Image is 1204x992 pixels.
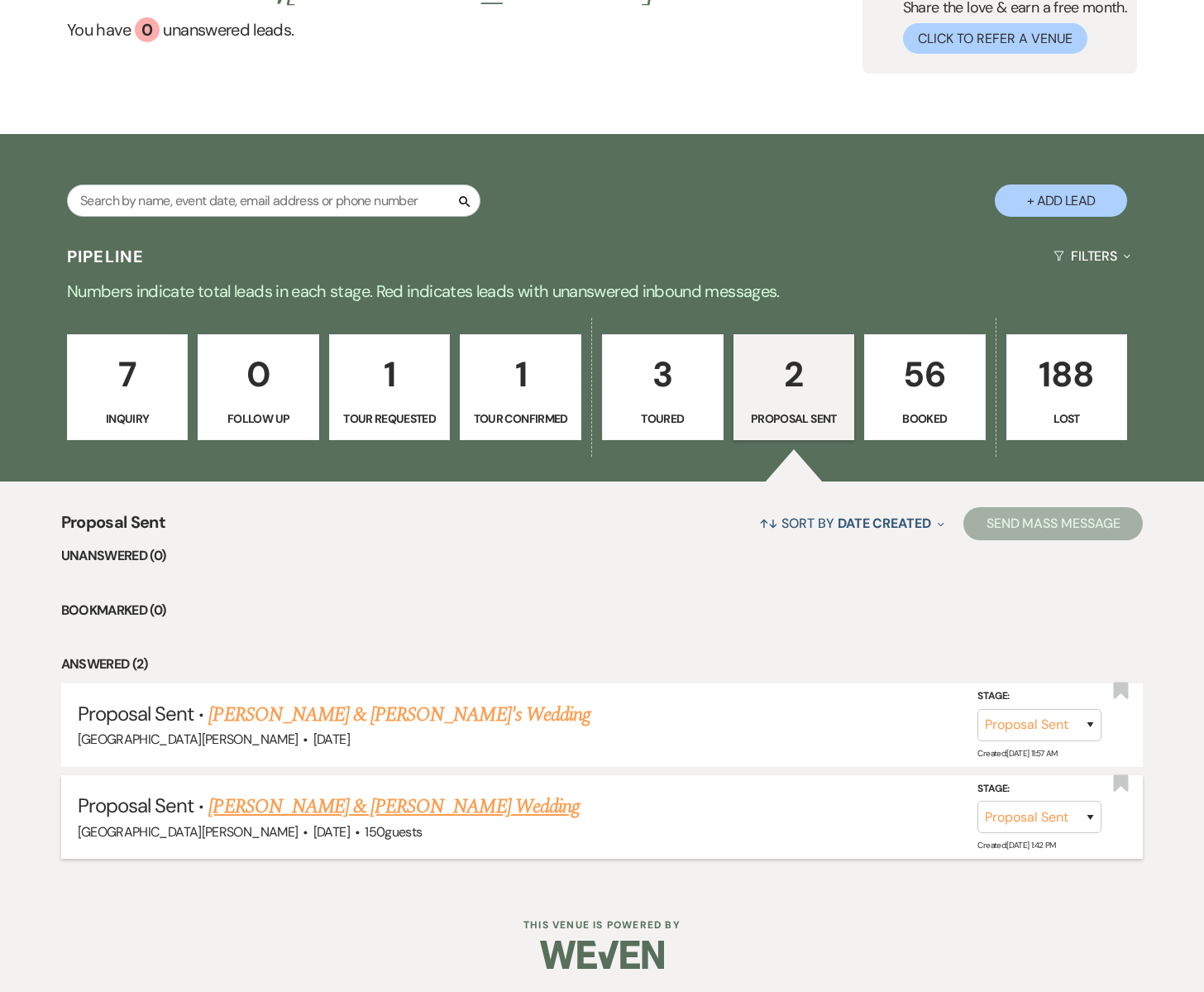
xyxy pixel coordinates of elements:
[340,347,440,402] p: 1
[313,823,350,841] span: [DATE]
[78,410,178,428] p: Inquiry
[995,185,1127,217] button: + Add Lead
[208,792,579,822] a: [PERSON_NAME] & [PERSON_NAME] Wedding
[61,510,166,545] span: Proposal Sent
[875,347,975,402] p: 56
[759,515,779,532] span: ↑↓
[977,748,1057,759] span: Created: [DATE] 11:57 AM
[471,347,571,402] p: 1
[903,23,1087,54] button: Click to Refer a Venue
[78,701,194,726] span: Proposal Sent
[733,334,855,440] a: 2Proposal Sent
[78,731,299,748] span: [GEOGRAPHIC_DATA][PERSON_NAME]
[67,334,189,440] a: 7Inquiry
[744,410,844,428] p: Proposal Sent
[329,334,451,440] a: 1Tour Requested
[864,334,986,440] a: 56Booked
[613,410,713,428] p: Toured
[78,793,194,818] span: Proposal Sent
[613,347,713,402] p: 3
[744,347,844,402] p: 2
[198,334,319,440] a: 0Follow Up
[313,731,350,748] span: [DATE]
[135,17,160,42] div: 0
[61,545,1144,567] li: Unanswered (0)
[838,515,931,532] span: Date Created
[67,17,668,42] a: You have 0 unanswered leads.
[61,654,1144,675] li: Answered (2)
[460,334,581,440] a: 1Tour Confirmed
[752,501,951,545] button: Sort By Date Created
[602,334,724,440] a: 3Toured
[7,278,1197,304] p: Numbers indicate total leads in each stage. Red indicates leads with unanswered inbound messages.
[471,410,571,428] p: Tour Confirmed
[78,347,178,402] p: 7
[67,245,145,268] h3: Pipeline
[208,347,308,402] p: 0
[365,823,422,841] span: 150 guests
[875,410,975,428] p: Booked
[977,779,1101,798] label: Stage:
[67,185,480,217] input: Search by name, event date, email address or phone number
[963,507,1144,540] button: Send Mass Message
[78,823,299,841] span: [GEOGRAPHIC_DATA][PERSON_NAME]
[1017,347,1117,402] p: 188
[340,410,440,428] p: Tour Requested
[1017,410,1117,428] p: Lost
[1006,334,1128,440] a: 188Lost
[977,688,1101,706] label: Stage:
[208,410,308,428] p: Follow Up
[977,840,1055,851] span: Created: [DATE] 1:42 PM
[208,700,590,730] a: [PERSON_NAME] & [PERSON_NAME]'s Wedding
[1047,234,1137,278] button: Filters
[540,926,664,984] img: Weven Logo
[61,600,1144,621] li: Bookmarked (0)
